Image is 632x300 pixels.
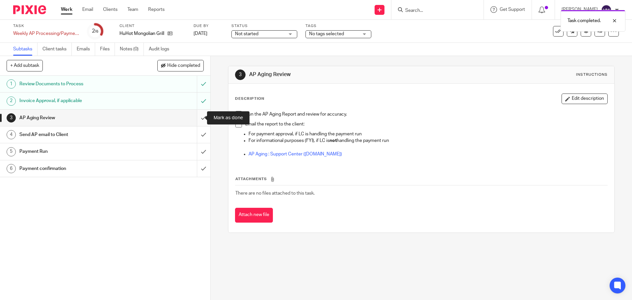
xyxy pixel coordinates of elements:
h1: Invoice Approval, if applicable [19,96,133,106]
span: There are no files attached to this task. [235,191,315,196]
label: Status [231,23,297,29]
div: Weekly AP Processing/Payment [13,30,79,37]
span: Attachments [235,177,267,181]
h1: Payment confirmation [19,164,133,174]
button: Attach new file [235,208,273,223]
div: 2 [92,27,98,35]
a: Client tasks [42,43,72,56]
a: Files [100,43,115,56]
span: Not started [235,32,258,36]
a: Subtasks [13,43,38,56]
h1: AP Aging Review [19,113,133,123]
p: HuHot Mongolian Grill [119,30,164,37]
p: Run the AP Aging Report and review for accuracy. [245,111,607,118]
a: Clients [103,6,118,13]
label: Client [119,23,185,29]
a: Reports [148,6,165,13]
p: For payment approval, if LC is handling the payment run [249,131,607,137]
img: Pixie [13,5,46,14]
p: Task completed. [567,17,601,24]
a: Email [82,6,93,13]
h1: Review Documents to Process [19,79,133,89]
div: 5 [7,147,16,156]
div: 6 [7,164,16,173]
a: Work [61,6,72,13]
strong: not [329,138,337,143]
label: Due by [194,23,223,29]
div: 2 [7,96,16,106]
span: Hide completed [167,63,200,68]
small: /6 [95,30,98,33]
a: Emails [77,43,95,56]
div: 3 [7,113,16,123]
img: svg%3E [601,5,612,15]
h1: Send AP email to Client [19,130,133,140]
div: 4 [7,130,16,139]
button: Edit description [562,94,608,104]
button: + Add subtask [7,60,43,71]
h1: AP Aging Review [249,71,435,78]
label: Task [13,23,79,29]
p: Description [235,96,264,101]
div: Instructions [576,72,608,77]
p: For informational purposes (FYI), if LC is handling the payment run [249,137,607,144]
a: Audit logs [149,43,174,56]
button: Hide completed [157,60,204,71]
div: 3 [235,69,246,80]
div: 1 [7,79,16,89]
h1: Payment Run [19,147,133,156]
a: Team [127,6,138,13]
span: [DATE] [194,31,207,36]
a: AP Aging : Support Center ([DOMAIN_NAME]) [249,152,342,156]
span: No tags selected [309,32,344,36]
p: Email the report to the client: [245,121,607,127]
label: Tags [305,23,371,29]
a: Notes (0) [120,43,144,56]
